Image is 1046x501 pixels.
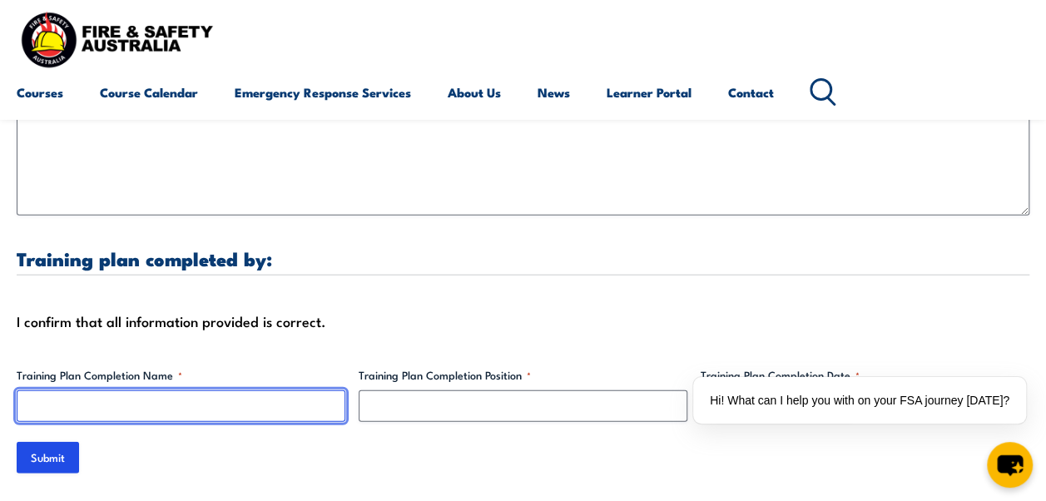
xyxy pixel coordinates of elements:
[235,72,411,112] a: Emergency Response Services
[17,442,79,474] input: Submit
[17,72,63,112] a: Courses
[359,367,687,384] label: Training Plan Completion Position
[607,72,692,112] a: Learner Portal
[987,442,1033,488] button: chat-button
[448,72,501,112] a: About Us
[100,72,198,112] a: Course Calendar
[701,367,1029,384] label: Training Plan Completion Date
[538,72,570,112] a: News
[693,377,1026,424] div: Hi! What can I help you with on your FSA journey [DATE]?
[728,72,774,112] a: Contact
[17,309,1029,334] div: I confirm that all information provided is correct.
[17,367,345,384] label: Training Plan Completion Name
[17,249,1029,268] h3: Training plan completed by:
